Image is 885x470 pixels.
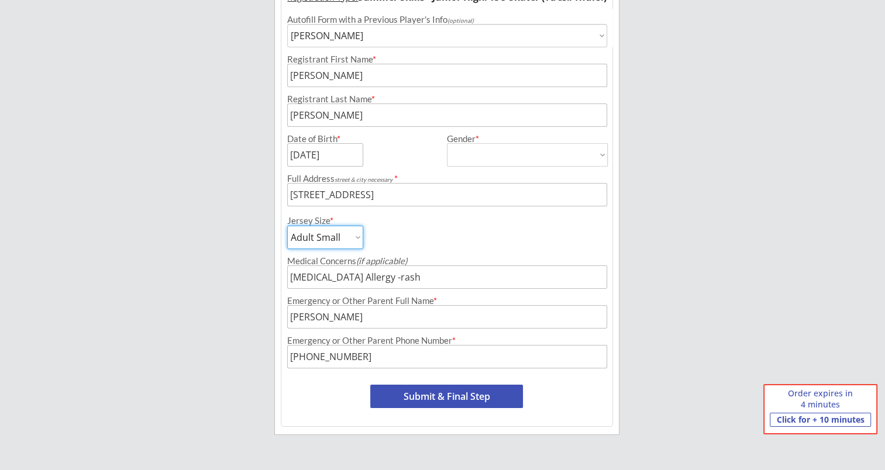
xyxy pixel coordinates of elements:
[287,95,607,103] div: Registrant Last Name
[770,413,871,427] button: Click for + 10 minutes
[447,134,607,143] div: Gender
[287,216,347,225] div: Jersey Size
[335,176,392,183] em: street & city necessary
[287,336,607,345] div: Emergency or Other Parent Phone Number
[370,385,523,408] button: Submit & Final Step
[287,134,347,143] div: Date of Birth
[356,255,407,266] em: (if applicable)
[287,55,607,64] div: Registrant First Name
[287,257,607,265] div: Medical Concerns
[779,388,863,410] div: Order expires in 4 minutes
[287,15,607,24] div: Autofill Form with a Previous Player's Info
[287,265,607,289] input: Allergies, injuries, etc.
[287,183,607,206] input: Street, City, Province/State
[447,17,474,24] em: (optional)
[287,296,607,305] div: Emergency or Other Parent Full Name
[287,174,607,183] div: Full Address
